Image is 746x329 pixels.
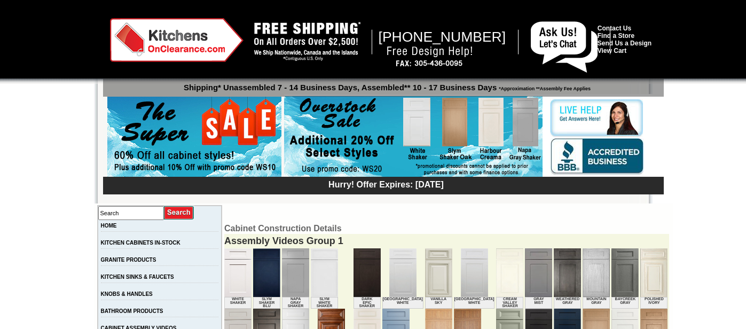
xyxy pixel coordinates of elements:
[382,297,423,309] td: [GEOGRAPHIC_DATA] White
[101,223,117,229] a: HOME
[496,297,523,309] td: Cream Valley Shaker
[583,297,610,309] td: Mountain Gray
[224,224,669,233] td: Cabinet Construction Details
[224,297,252,309] td: White Shaker
[253,297,280,309] td: Slym Shaker Blu
[101,257,156,263] a: GRANITE PRODUCTS
[598,47,626,54] a: View Cart
[598,25,631,32] a: Contact Us
[554,297,581,309] td: Weathered Gray
[598,32,634,40] a: Find a Store
[311,297,338,309] td: Slym White Shaker
[425,297,452,309] td: Vanilla Sky
[497,83,591,91] span: *Approximation **Assembly Fee Applies
[282,297,309,309] td: Napa Gray Shaker
[598,40,651,47] a: Send Us a Design
[611,297,639,309] td: Baycreek Gray
[101,291,153,297] a: KNOBS & HANDLES
[640,297,668,309] td: Polished Ivory
[454,297,495,309] td: [GEOGRAPHIC_DATA] White
[101,308,163,314] a: BATHROOM PRODUCTS
[224,234,669,248] div: Assembly Videos Group 1
[101,274,174,280] a: KITCHEN SINKS & FAUCETS
[108,178,664,190] div: Hurry! Offer Expires: [DATE]
[379,29,506,45] span: [PHONE_NUMBER]
[525,297,552,309] td: Gray Mist
[164,206,194,220] input: Submit
[110,18,244,62] img: Kitchens on Clearance Logo
[108,78,664,92] p: Shipping* Unassembled 7 - 14 Business Days, Assembled** 10 - 17 Business Days
[101,240,180,246] a: KITCHEN CABINETS IN-STOCK
[354,297,381,309] td: Dark Epic Shaker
